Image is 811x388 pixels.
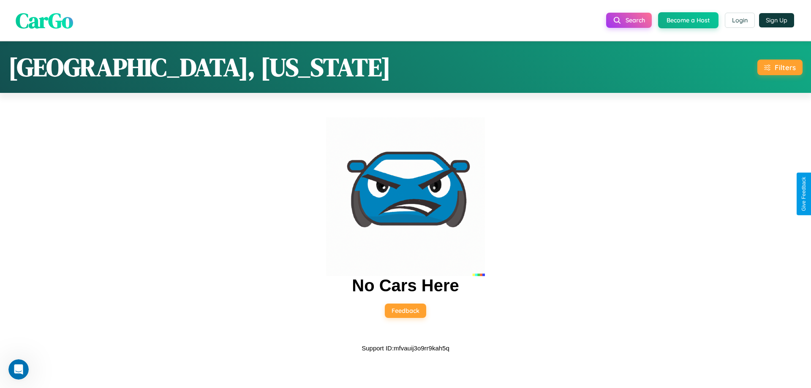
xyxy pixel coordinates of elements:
span: CarGo [16,5,73,35]
div: Filters [775,63,796,72]
img: car [326,117,485,276]
button: Search [606,13,652,28]
span: Search [626,16,645,24]
h2: No Cars Here [352,276,459,295]
h1: [GEOGRAPHIC_DATA], [US_STATE] [8,50,391,84]
div: Give Feedback [801,177,807,211]
button: Login [725,13,755,28]
button: Become a Host [658,12,718,28]
iframe: Intercom live chat [8,359,29,380]
button: Feedback [385,304,426,318]
button: Sign Up [759,13,794,27]
p: Support ID: mfvauij3o9rr9kah5q [362,342,449,354]
button: Filters [757,60,803,75]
